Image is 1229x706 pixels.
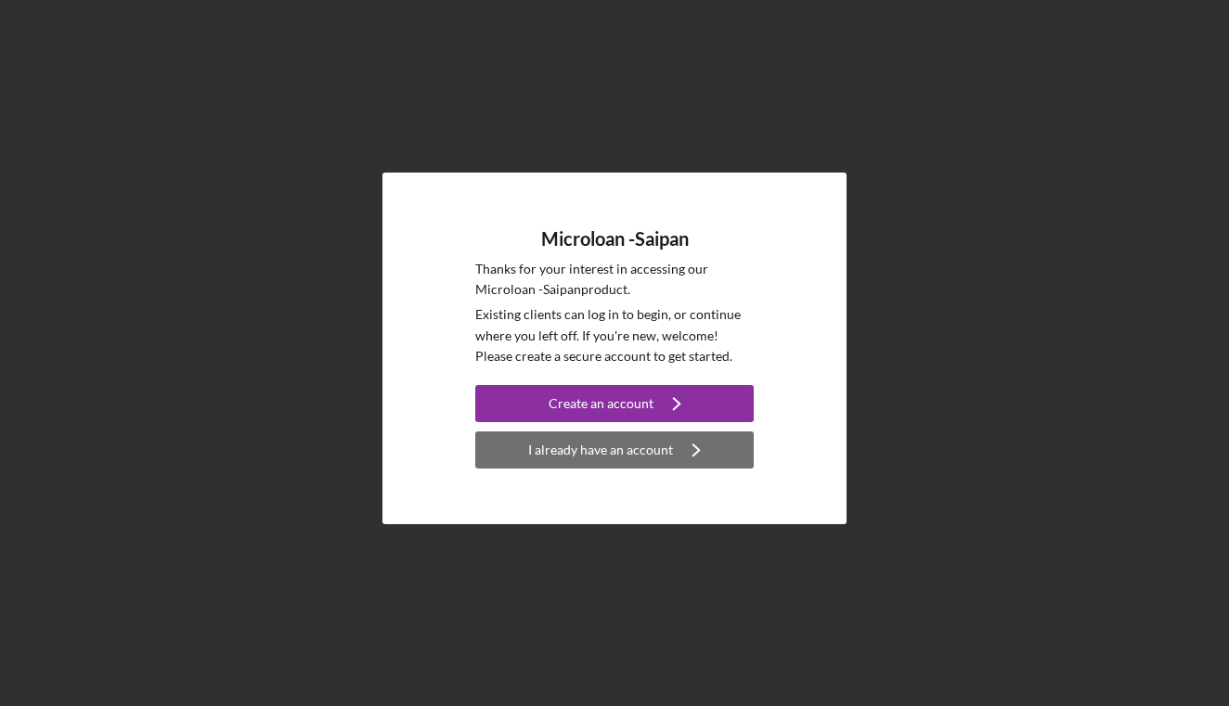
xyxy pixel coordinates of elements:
button: I already have an account [475,431,754,469]
div: Create an account [549,385,653,422]
a: Create an account [475,385,754,427]
h4: Microloan -Saipan [541,228,689,250]
div: I already have an account [528,431,673,469]
p: Existing clients can log in to begin, or continue where you left off. If you're new, welcome! Ple... [475,304,754,366]
p: Thanks for your interest in accessing our Microloan -Saipan product. [475,259,754,301]
button: Create an account [475,385,754,422]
